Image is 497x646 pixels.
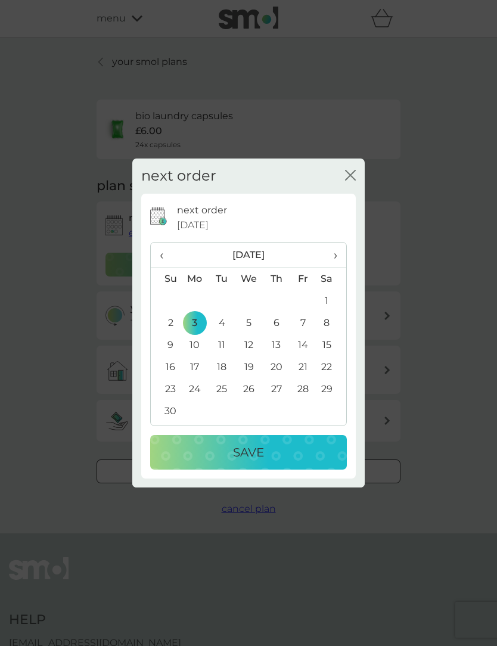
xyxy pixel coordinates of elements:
th: [DATE] [181,243,316,268]
td: 4 [209,312,235,334]
td: 26 [235,378,263,400]
td: 21 [290,356,316,378]
p: next order [177,203,227,218]
th: We [235,268,263,290]
td: 10 [181,334,209,356]
th: Th [263,268,290,290]
button: close [345,170,356,182]
td: 25 [209,378,235,400]
td: 22 [316,356,346,378]
button: Save [150,435,347,470]
th: Tu [209,268,235,290]
td: 28 [290,378,316,400]
td: 6 [263,312,290,334]
td: 5 [235,312,263,334]
span: › [325,243,337,268]
td: 1 [316,290,346,312]
th: Sa [316,268,346,290]
td: 16 [151,356,181,378]
td: 9 [151,334,181,356]
p: Save [233,443,264,462]
td: 2 [151,312,181,334]
th: Su [151,268,181,290]
td: 18 [209,356,235,378]
td: 30 [151,400,181,423]
td: 13 [263,334,290,356]
td: 29 [316,378,346,400]
td: 7 [290,312,316,334]
td: 12 [235,334,263,356]
td: 23 [151,378,181,400]
span: ‹ [160,243,172,268]
span: [DATE] [177,218,209,233]
td: 3 [181,312,209,334]
td: 11 [209,334,235,356]
td: 17 [181,356,209,378]
td: 20 [263,356,290,378]
td: 27 [263,378,290,400]
td: 24 [181,378,209,400]
td: 15 [316,334,346,356]
td: 8 [316,312,346,334]
th: Mo [181,268,209,290]
td: 14 [290,334,316,356]
th: Fr [290,268,316,290]
h2: next order [141,167,216,185]
td: 19 [235,356,263,378]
